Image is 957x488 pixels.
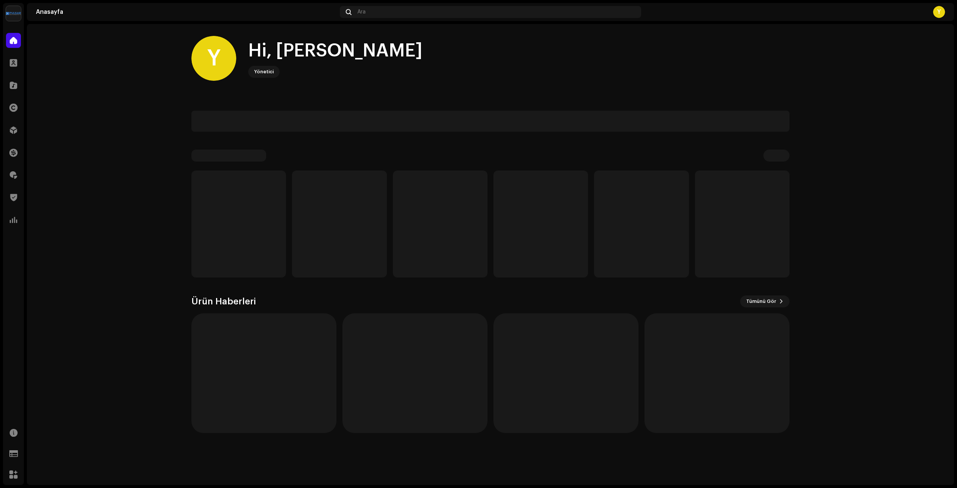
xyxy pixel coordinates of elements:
[248,39,422,63] div: Hi, [PERSON_NAME]
[191,295,256,307] h3: Ürün Haberleri
[746,294,776,309] span: Tümünü Gör
[36,9,337,15] div: Anasayfa
[357,9,366,15] span: Ara
[740,295,790,307] button: Tümünü Gör
[254,67,274,76] div: Yönetici
[933,6,945,18] div: Y
[6,6,21,21] img: 1d4ab021-3d3a-477c-8d2a-5ac14ed14e8d
[191,36,236,81] div: Y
